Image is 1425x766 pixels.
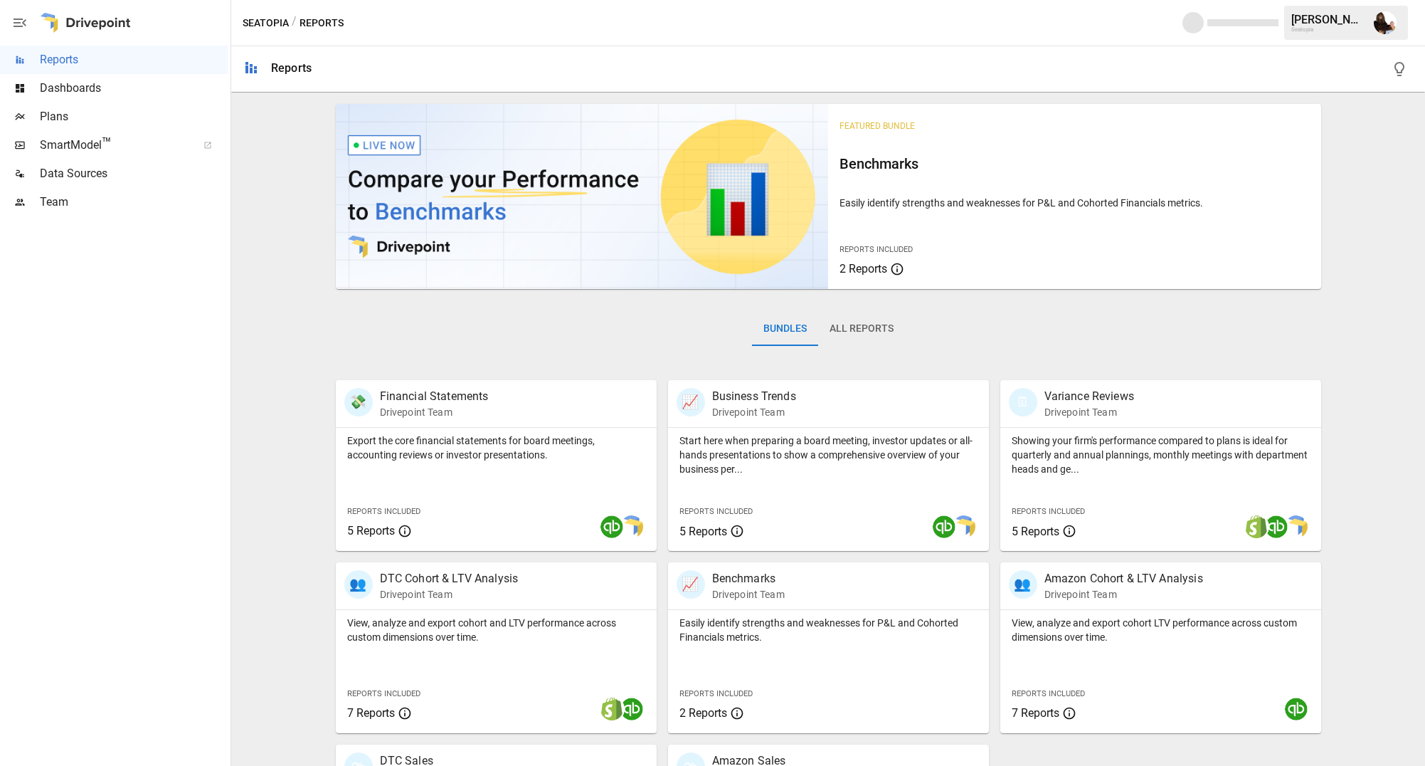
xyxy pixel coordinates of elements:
[102,135,112,152] span: ™
[679,616,978,644] p: Easily identify strengths and weaknesses for P&L and Cohorted Financials metrics.
[40,108,228,125] span: Plans
[1012,507,1085,516] span: Reports Included
[243,14,289,32] button: Seatopia
[1044,587,1203,602] p: Drivepoint Team
[347,689,420,698] span: Reports Included
[1291,13,1365,26] div: [PERSON_NAME]
[1265,515,1288,538] img: quickbooks
[40,80,228,97] span: Dashboards
[347,706,395,720] span: 7 Reports
[40,51,228,68] span: Reports
[839,245,913,254] span: Reports Included
[752,312,818,346] button: Bundles
[336,104,829,289] img: video thumbnail
[347,434,645,462] p: Export the core financial statements for board meetings, accounting reviews or investor presentat...
[271,61,312,75] div: Reports
[380,388,489,405] p: Financial Statements
[679,689,753,698] span: Reports Included
[380,570,519,587] p: DTC Cohort & LTV Analysis
[712,388,796,405] p: Business Trends
[1009,570,1037,599] div: 👥
[600,698,623,720] img: shopify
[839,196,1310,210] p: Easily identify strengths and weaknesses for P&L and Cohorted Financials metrics.
[679,706,727,720] span: 2 Reports
[380,587,519,602] p: Drivepoint Team
[1012,616,1310,644] p: View, analyze and export cohort LTV performance across custom dimensions over time.
[40,137,188,154] span: SmartModel
[620,698,643,720] img: quickbooks
[1044,405,1134,419] p: Drivepoint Team
[712,405,796,419] p: Drivepoint Team
[1374,11,1397,34] img: Ryan Dranginis
[1012,689,1085,698] span: Reports Included
[1285,515,1308,538] img: smart model
[1291,26,1365,33] div: Seatopia
[677,570,705,599] div: 📈
[818,312,905,346] button: All Reports
[1012,706,1059,720] span: 7 Reports
[839,152,1310,175] h6: Benchmarks
[344,570,373,599] div: 👥
[1285,698,1308,720] img: quickbooks
[600,515,623,538] img: quickbooks
[712,570,785,587] p: Benchmarks
[933,515,955,538] img: quickbooks
[40,165,228,182] span: Data Sources
[620,515,643,538] img: smart model
[1245,515,1268,538] img: shopify
[679,525,727,538] span: 5 Reports
[344,388,373,416] div: 💸
[292,14,297,32] div: /
[380,405,489,419] p: Drivepoint Team
[347,616,645,644] p: View, analyze and export cohort and LTV performance across custom dimensions over time.
[839,262,887,276] span: 2 Reports
[679,507,753,516] span: Reports Included
[347,507,420,516] span: Reports Included
[347,524,395,537] span: 5 Reports
[1044,570,1203,587] p: Amazon Cohort & LTV Analysis
[839,121,915,131] span: Featured Bundle
[953,515,975,538] img: smart model
[1009,388,1037,416] div: 🗓
[712,587,785,602] p: Drivepoint Team
[1044,388,1134,405] p: Variance Reviews
[677,388,705,416] div: 📈
[679,434,978,476] p: Start here when preparing a board meeting, investor updates or all-hands presentations to show a ...
[1365,3,1405,43] button: Ryan Dranginis
[40,194,228,211] span: Team
[1012,525,1059,538] span: 5 Reports
[1012,434,1310,476] p: Showing your firm's performance compared to plans is ideal for quarterly and annual plannings, mo...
